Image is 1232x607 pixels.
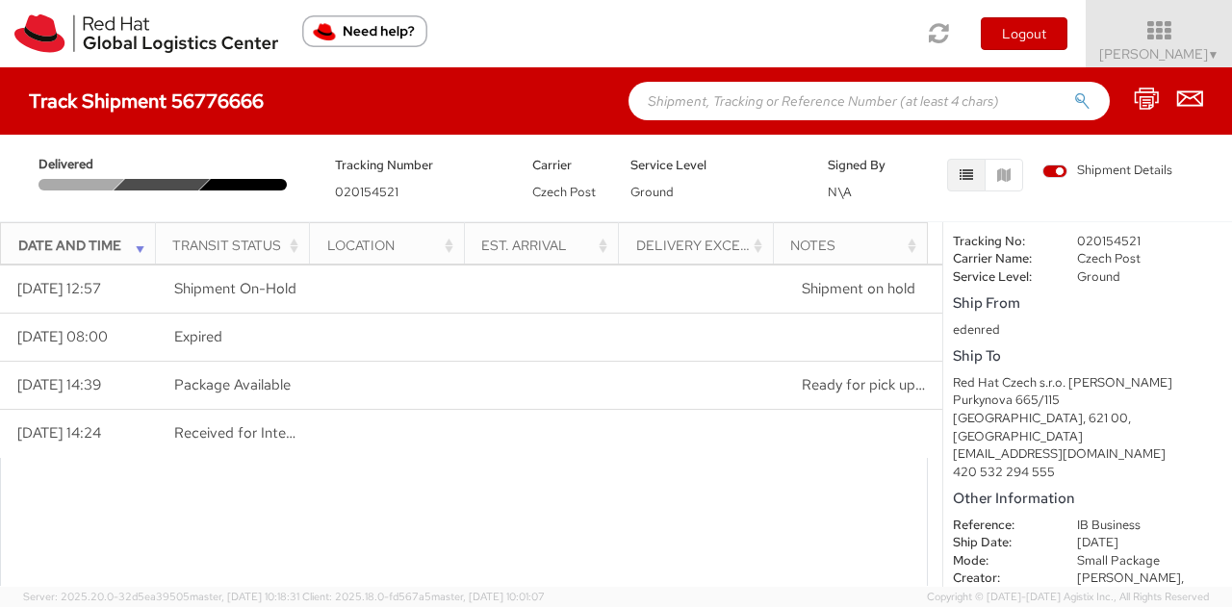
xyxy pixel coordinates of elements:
[953,445,1222,464] div: [EMAIL_ADDRESS][DOMAIN_NAME]
[953,207,1222,223] h5: Carrier Information
[938,233,1063,251] dt: Tracking No:
[431,590,545,603] span: master, [DATE] 10:01:07
[953,374,1222,392] div: Red Hat Czech s.r.o. [PERSON_NAME]
[953,464,1222,482] div: 420 532 294 555
[1099,45,1219,63] span: [PERSON_NAME]
[302,15,427,47] button: Need help?
[953,348,1222,365] h5: Ship To
[938,569,1063,588] dt: Creator:
[302,590,545,603] span: Client: 2025.18.0-fd567a5
[828,184,852,200] span: N\A
[938,517,1063,535] dt: Reference:
[790,236,921,255] div: Notes
[629,82,1110,120] input: Shipment, Tracking or Reference Number (at least 4 chars)
[174,375,291,394] span: Package Available
[532,159,603,172] h5: Carrier
[532,184,596,200] span: Czech Post
[636,236,767,255] div: Delivery Exception
[981,17,1067,50] button: Logout
[1077,569,1184,586] span: [PERSON_NAME],
[938,534,1063,552] dt: Ship Date:
[1042,162,1172,183] label: Shipment Details
[938,268,1063,287] dt: Service Level:
[938,552,1063,570] dt: Mode:
[630,159,799,172] h5: Service Level
[953,410,1222,445] div: [GEOGRAPHIC_DATA], 621 00, [GEOGRAPHIC_DATA]
[18,236,149,255] div: Date and Time
[29,90,264,112] h4: Track Shipment 56776666
[938,250,1063,268] dt: Carrier Name:
[1208,47,1219,63] span: ▼
[174,423,364,443] span: Received for Internal Delivery
[802,279,915,298] span: Shipment on hold
[335,159,503,172] h5: Tracking Number
[828,159,898,172] h5: Signed By
[14,14,278,53] img: rh-logistics-00dfa346123c4ec078e1.svg
[1042,162,1172,180] span: Shipment Details
[38,156,121,174] span: Delivered
[174,327,222,346] span: Expired
[953,392,1222,410] div: Purkynova 665/115
[802,375,1232,394] span: Ready for pick up at locker RH - Brno TPB-C-75
[174,279,296,298] span: Shipment On-Hold
[630,184,674,200] span: Ground
[481,236,612,255] div: Est. Arrival
[953,295,1222,312] h5: Ship From
[23,590,299,603] span: Server: 2025.20.0-32d5ea39505
[327,236,458,255] div: Location
[172,236,303,255] div: Transit Status
[953,491,1222,507] h5: Other Information
[335,184,398,200] span: 020154521
[927,590,1209,605] span: Copyright © [DATE]-[DATE] Agistix Inc., All Rights Reserved
[953,321,1222,340] div: edenred
[190,590,299,603] span: master, [DATE] 10:18:31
